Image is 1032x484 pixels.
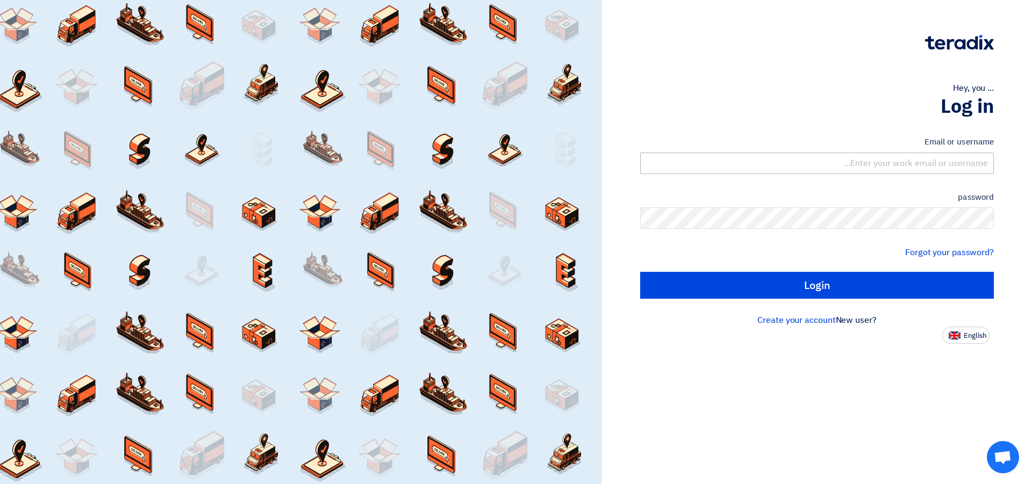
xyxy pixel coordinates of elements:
font: New user? [836,314,877,327]
a: Create your account [757,314,835,327]
input: Enter your work email or username... [640,153,994,174]
button: English [942,327,990,344]
a: Open chat [987,441,1019,473]
font: Email or username [924,136,994,148]
font: password [958,191,994,203]
input: Login [640,272,994,299]
img: Teradix logo [925,35,994,50]
a: Forgot your password? [905,246,994,259]
font: English [964,330,986,341]
img: en-US.png [949,331,961,339]
font: Hey, you ... [953,82,994,95]
font: Log in [941,92,994,121]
